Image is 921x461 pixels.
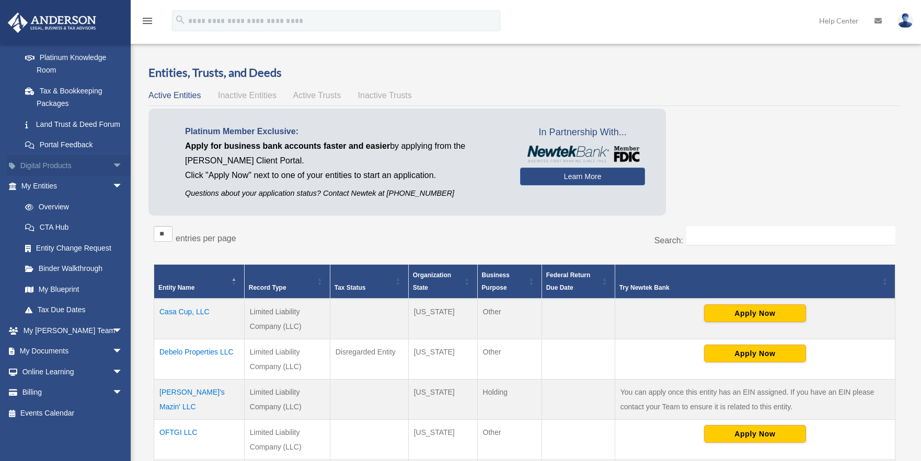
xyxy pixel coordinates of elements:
[141,18,154,27] a: menu
[5,13,99,33] img: Anderson Advisors Platinum Portal
[148,91,201,100] span: Active Entities
[112,320,133,341] span: arrow_drop_down
[112,176,133,197] span: arrow_drop_down
[112,361,133,383] span: arrow_drop_down
[15,300,133,321] a: Tax Due Dates
[477,380,542,420] td: Holding
[185,141,390,150] span: Apply for business bank accounts faster and easier
[477,265,542,299] th: Business Purpose: Activate to sort
[148,65,901,81] h3: Entities, Trusts, and Deeds
[15,80,139,114] a: Tax & Bookkeeping Packages
[525,146,640,162] img: NewtekBankLogoSM.png
[154,265,245,299] th: Entity Name: Activate to invert sorting
[293,91,341,100] span: Active Trusts
[154,380,245,420] td: [PERSON_NAME]'s Mazin' LLC
[154,299,245,339] td: Casa Cup, LLC
[330,339,408,380] td: Disregarded Entity
[408,265,477,299] th: Organization State: Activate to sort
[15,114,139,135] a: Land Trust & Deed Forum
[185,124,504,139] p: Platinum Member Exclusive:
[244,339,330,380] td: Limited Liability Company (LLC)
[408,420,477,460] td: [US_STATE]
[15,47,139,80] a: Platinum Knowledge Room
[112,155,133,176] span: arrow_drop_down
[15,238,133,258] a: Entity Change Request
[244,299,330,339] td: Limited Liability Company (LLC)
[520,168,645,185] a: Learn More
[244,380,330,420] td: Limited Liability Company (LLC)
[704,345,806,362] button: Apply Now
[244,265,330,299] th: Record Type: Activate to sort
[112,341,133,362] span: arrow_drop_down
[7,361,139,382] a: Online Learningarrow_drop_down
[218,91,277,100] span: Inactive Entities
[15,217,133,238] a: CTA Hub
[185,187,504,200] p: Questions about your application status? Contact Newtek at [PHONE_NUMBER]
[408,299,477,339] td: [US_STATE]
[15,279,133,300] a: My Blueprint
[477,299,542,339] td: Other
[654,236,683,245] label: Search:
[408,380,477,420] td: [US_STATE]
[15,196,128,217] a: Overview
[542,265,615,299] th: Federal Return Due Date: Activate to sort
[520,124,645,141] span: In Partnership With...
[546,271,591,291] span: Federal Return Due Date
[15,258,133,279] a: Binder Walkthrough
[477,339,542,380] td: Other
[175,14,186,26] i: search
[244,420,330,460] td: Limited Liability Company (LLC)
[358,91,412,100] span: Inactive Trusts
[154,339,245,380] td: Debelo Properties LLC
[7,403,139,423] a: Events Calendar
[7,341,139,362] a: My Documentsarrow_drop_down
[335,284,366,291] span: Tax Status
[7,155,139,176] a: Digital Productsarrow_drop_down
[619,281,879,294] div: Try Newtek Bank
[141,15,154,27] i: menu
[704,425,806,443] button: Apply Now
[7,176,133,197] a: My Entitiesarrow_drop_down
[154,420,245,460] td: OFTGI LLC
[482,271,510,291] span: Business Purpose
[413,271,451,291] span: Organization State
[615,380,895,420] td: You can apply once this entity has an EIN assigned. If you have an EIN please contact your Team t...
[15,135,139,156] a: Portal Feedback
[704,304,806,322] button: Apply Now
[897,13,913,28] img: User Pic
[7,320,139,341] a: My [PERSON_NAME] Teamarrow_drop_down
[477,420,542,460] td: Other
[185,139,504,168] p: by applying from the [PERSON_NAME] Client Portal.
[112,382,133,404] span: arrow_drop_down
[330,265,408,299] th: Tax Status: Activate to sort
[615,265,895,299] th: Try Newtek Bank : Activate to sort
[158,284,194,291] span: Entity Name
[185,168,504,183] p: Click "Apply Now" next to one of your entities to start an application.
[7,382,139,403] a: Billingarrow_drop_down
[249,284,286,291] span: Record Type
[408,339,477,380] td: [US_STATE]
[176,234,236,243] label: entries per page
